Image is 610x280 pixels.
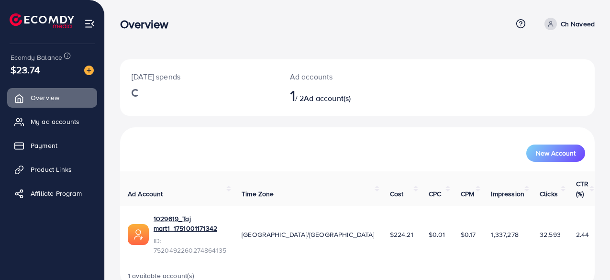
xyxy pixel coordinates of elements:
span: $23.74 [11,63,40,77]
span: Ad Account [128,189,163,199]
p: Ad accounts [290,71,386,82]
span: Ad account(s) [304,93,351,103]
span: Time Zone [242,189,274,199]
a: Ch Naveed [541,18,595,30]
span: Payment [31,141,57,150]
span: Product Links [31,165,72,174]
p: [DATE] spends [132,71,267,82]
span: CPC [429,189,441,199]
span: Overview [31,93,59,102]
img: menu [84,18,95,29]
a: Affiliate Program [7,184,97,203]
span: CTR (%) [576,179,588,198]
span: 1 [290,84,295,106]
span: 2.44 [576,230,589,239]
span: My ad accounts [31,117,79,126]
a: Overview [7,88,97,107]
img: logo [10,13,74,28]
span: ID: 7520492260274864135 [154,236,226,256]
a: My ad accounts [7,112,97,131]
span: $0.17 [461,230,476,239]
img: image [84,66,94,75]
h3: Overview [120,17,176,31]
p: Ch Naveed [561,18,595,30]
img: ic-ads-acc.e4c84228.svg [128,224,149,245]
span: New Account [536,150,576,157]
a: Payment [7,136,97,155]
span: 1,337,278 [491,230,518,239]
span: $0.01 [429,230,445,239]
span: CPM [461,189,474,199]
a: Product Links [7,160,97,179]
span: Cost [390,189,404,199]
span: Clicks [540,189,558,199]
span: Affiliate Program [31,189,82,198]
span: $224.21 [390,230,413,239]
span: 32,593 [540,230,561,239]
a: 1029619_Taj mart1_1751001171342 [154,214,226,234]
button: New Account [526,145,585,162]
span: [GEOGRAPHIC_DATA]/[GEOGRAPHIC_DATA] [242,230,375,239]
span: Impression [491,189,524,199]
h2: / 2 [290,86,386,104]
span: Ecomdy Balance [11,53,62,62]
